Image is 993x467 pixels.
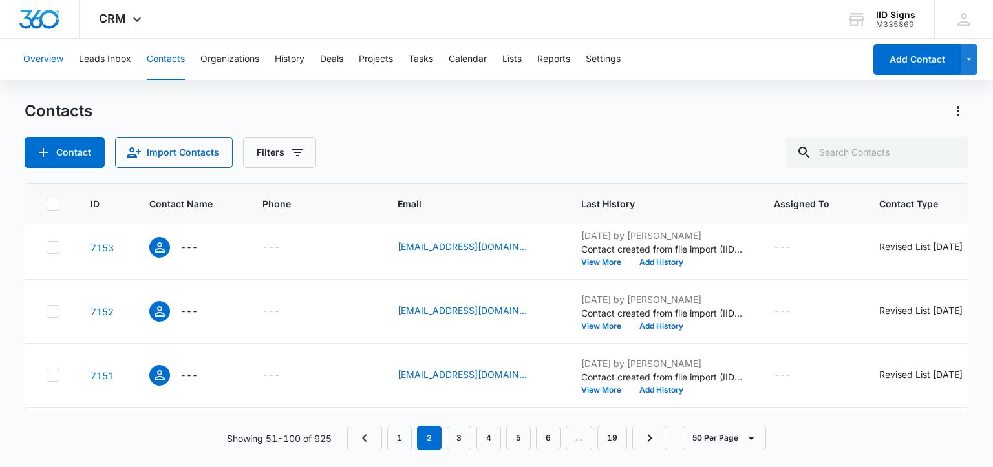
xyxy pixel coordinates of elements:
[447,426,471,450] a: Page 3
[149,365,221,386] div: Contact Name - - Select to Edit Field
[581,242,743,256] p: Contact created from file import (IID SIGNS CRM LIST (FINAL EDIT) - CRM LIST (FINAL EDIT).csv): --
[91,306,114,317] a: Navigate to contact details page for tomasc2@frontier.com
[417,426,442,450] em: 2
[398,368,550,383] div: Email - tomasc@live.com - Select to Edit Field
[581,370,743,384] p: Contact created from file import (IID SIGNS CRM LIST (FINAL EDIT) - CRM LIST (FINAL EDIT).csv): --
[320,39,343,80] button: Deals
[262,368,303,383] div: Phone - - Select to Edit Field
[630,386,692,394] button: Add History
[149,197,213,211] span: Contact Name
[581,197,724,211] span: Last History
[506,426,531,450] a: Page 5
[25,101,92,121] h1: Contacts
[536,426,561,450] a: Page 6
[180,368,198,382] p: ---
[180,304,198,318] p: ---
[786,137,968,168] input: Search Contacts
[91,197,100,211] span: ID
[262,240,303,255] div: Phone - - Select to Edit Field
[262,304,280,319] div: ---
[774,304,815,319] div: Assigned To - - Select to Edit Field
[537,39,570,80] button: Reports
[449,39,487,80] button: Calendar
[879,304,963,317] div: Revised List [DATE]
[476,426,501,450] a: Page 4
[99,12,126,25] span: CRM
[275,39,304,80] button: History
[683,426,766,450] button: 50 Per Page
[79,39,131,80] button: Leads Inbox
[581,229,743,242] p: [DATE] by [PERSON_NAME]
[147,39,185,80] button: Contacts
[581,306,743,320] p: Contact created from file import (IID SIGNS CRM LIST (FINAL EDIT) - CRM LIST (FINAL EDIT).csv): --
[876,10,915,20] div: account name
[398,240,527,253] a: [EMAIL_ADDRESS][DOMAIN_NAME]
[398,368,527,381] a: [EMAIL_ADDRESS][DOMAIN_NAME]
[398,304,550,319] div: Email - tomasc2@frontier.com - Select to Edit Field
[149,237,221,258] div: Contact Name - - Select to Edit Field
[630,258,692,266] button: Add History
[873,44,961,75] button: Add Contact
[581,322,630,330] button: View More
[91,242,114,253] a: Navigate to contact details page for tomt521@comcast.net
[879,197,967,211] span: Contact Type
[502,39,522,80] button: Lists
[262,304,303,319] div: Phone - - Select to Edit Field
[25,137,105,168] button: Add Contact
[876,20,915,29] div: account id
[774,240,791,255] div: ---
[879,240,963,253] div: Revised List [DATE]
[23,39,63,80] button: Overview
[359,39,393,80] button: Projects
[597,426,627,450] a: Page 19
[262,240,280,255] div: ---
[200,39,259,80] button: Organizations
[347,426,382,450] a: Previous Page
[149,301,221,322] div: Contact Name - - Select to Edit Field
[180,240,198,254] p: ---
[586,39,621,80] button: Settings
[879,240,986,255] div: Contact Type - Revised List October 2025 - Select to Edit Field
[774,368,791,383] div: ---
[398,240,550,255] div: Email - tomt521@comcast.net - Select to Edit Field
[581,293,743,306] p: [DATE] by [PERSON_NAME]
[398,304,527,317] a: [EMAIL_ADDRESS][DOMAIN_NAME]
[581,258,630,266] button: View More
[630,322,692,330] button: Add History
[948,101,968,121] button: Actions
[409,39,433,80] button: Tasks
[91,370,114,381] a: Navigate to contact details page for tomasc@live.com
[581,386,630,394] button: View More
[774,304,791,319] div: ---
[774,197,829,211] span: Assigned To
[387,426,412,450] a: Page 1
[879,304,986,319] div: Contact Type - Revised List October 2025 - Select to Edit Field
[774,240,815,255] div: Assigned To - - Select to Edit Field
[227,431,332,445] p: Showing 51-100 of 925
[262,368,280,383] div: ---
[347,426,667,450] nav: Pagination
[398,197,531,211] span: Email
[262,197,348,211] span: Phone
[115,137,233,168] button: Import Contacts
[879,368,963,381] div: Revised List [DATE]
[243,137,316,168] button: Filters
[632,426,667,450] a: Next Page
[774,368,815,383] div: Assigned To - - Select to Edit Field
[581,357,743,370] p: [DATE] by [PERSON_NAME]
[879,368,986,383] div: Contact Type - Revised List October 2025 - Select to Edit Field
